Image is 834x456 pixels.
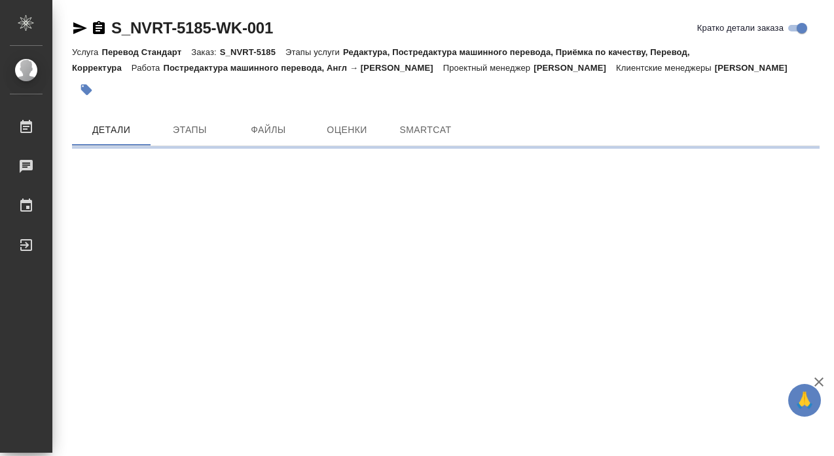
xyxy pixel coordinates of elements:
span: 🙏 [793,387,816,414]
span: Детали [80,122,143,138]
p: Клиентские менеджеры [616,63,715,73]
p: Услуга [72,47,101,57]
span: Файлы [237,122,300,138]
span: Этапы [158,122,221,138]
p: Редактура, Постредактура машинного перевода, Приёмка по качеству, Перевод, Корректура [72,47,690,73]
p: Этапы услуги [285,47,343,57]
p: Проектный менеджер [443,63,534,73]
span: Оценки [316,122,378,138]
a: S_NVRT-5185-WK-001 [111,19,273,37]
button: 🙏 [788,384,821,417]
p: S_NVRT-5185 [220,47,285,57]
p: Заказ: [191,47,219,57]
span: Кратко детали заказа [697,22,784,35]
button: Скопировать ссылку для ЯМессенджера [72,20,88,36]
p: [PERSON_NAME] [534,63,616,73]
p: Перевод Стандарт [101,47,191,57]
span: SmartCat [394,122,457,138]
button: Скопировать ссылку [91,20,107,36]
p: Работа [132,63,164,73]
p: Постредактура машинного перевода, Англ → [PERSON_NAME] [163,63,443,73]
button: Добавить тэг [72,75,101,104]
p: [PERSON_NAME] [715,63,797,73]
